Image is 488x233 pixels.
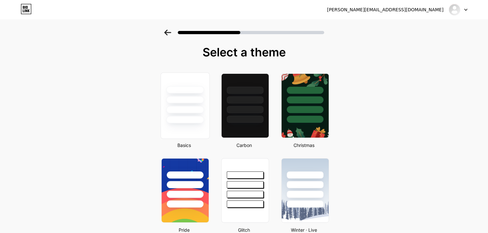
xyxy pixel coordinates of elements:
[219,142,269,149] div: Carbon
[159,142,209,149] div: Basics
[159,46,330,59] div: Select a theme
[327,6,443,13] div: [PERSON_NAME][EMAIL_ADDRESS][DOMAIN_NAME]
[279,142,329,149] div: Christmas
[448,4,461,16] img: ideesdecodemathilde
